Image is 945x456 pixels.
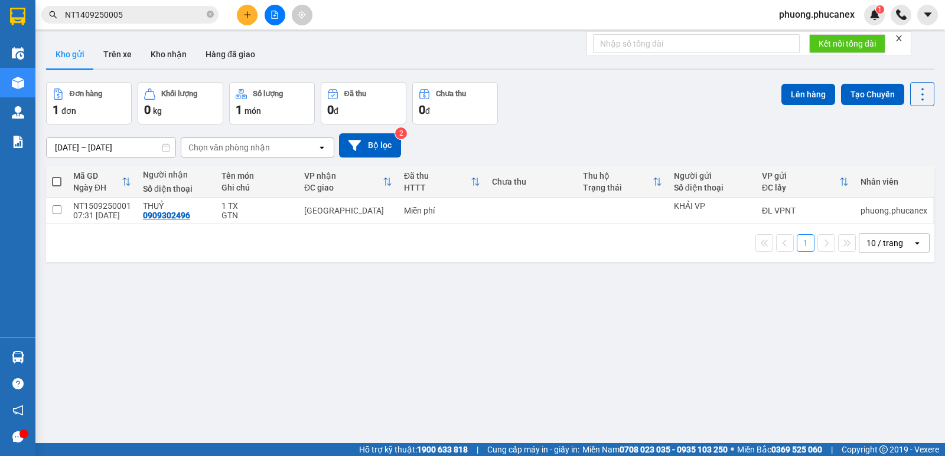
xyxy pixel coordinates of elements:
[73,17,117,73] b: Gửi khách hàng
[73,211,131,220] div: 07:31 [DATE]
[861,177,927,186] div: Nhân viên
[65,8,204,21] input: Tìm tên, số ĐT hoặc mã đơn
[770,7,864,22] span: phuong.phucanex
[412,82,498,124] button: Chưa thu0đ
[143,211,190,220] div: 0909302496
[317,143,327,152] svg: open
[762,206,849,215] div: ĐL VPNT
[334,106,338,116] span: đ
[395,127,407,139] sup: 2
[207,11,214,18] span: close-circle
[298,166,398,198] th: Toggle SortBy
[236,103,242,117] span: 1
[620,445,728,454] strong: 0708 023 035 - 0935 103 250
[70,90,102,98] div: Đơn hàng
[138,82,223,124] button: Khối lượng0kg
[781,84,835,105] button: Lên hàng
[304,171,383,181] div: VP nhận
[53,103,59,117] span: 1
[12,431,24,442] span: message
[143,201,210,211] div: THUỶ
[404,206,480,215] div: Miễn phí
[128,15,157,43] img: logo.jpg
[674,201,750,211] div: KHẢI VP
[12,136,24,148] img: solution-icon
[861,206,927,215] div: phuong.phucanex
[879,445,888,454] span: copyright
[12,106,24,119] img: warehouse-icon
[188,142,270,153] div: Chọn văn phòng nhận
[674,171,750,181] div: Người gửi
[221,183,292,192] div: Ghi chú
[831,443,833,456] span: |
[917,5,938,25] button: caret-down
[15,76,61,152] b: Phúc An Express
[492,177,571,186] div: Chưa thu
[819,37,876,50] span: Kết nối tổng đài
[344,90,366,98] div: Đã thu
[809,34,885,53] button: Kết nối tổng đài
[144,103,151,117] span: 0
[923,9,933,20] span: caret-down
[221,201,292,211] div: 1 TX
[73,201,131,211] div: NT1509250001
[271,11,279,19] span: file-add
[398,166,486,198] th: Toggle SortBy
[339,133,401,158] button: Bộ lọc
[359,443,468,456] span: Hỗ trợ kỹ thuật:
[477,443,478,456] span: |
[762,183,839,192] div: ĐC lấy
[243,11,252,19] span: plus
[404,183,471,192] div: HTTT
[12,378,24,389] span: question-circle
[674,183,750,192] div: Số điện thoại
[99,45,162,54] b: [DOMAIN_NAME]
[12,405,24,416] span: notification
[141,40,196,68] button: Kho nhận
[436,90,466,98] div: Chưa thu
[298,11,306,19] span: aim
[207,9,214,21] span: close-circle
[47,138,175,157] input: Select a date range.
[577,166,668,198] th: Toggle SortBy
[417,445,468,454] strong: 1900 633 818
[913,238,922,248] svg: open
[15,15,74,74] img: logo.jpg
[327,103,334,117] span: 0
[12,77,24,89] img: warehouse-icon
[253,90,283,98] div: Số lượng
[221,211,292,220] div: GTN
[756,166,855,198] th: Toggle SortBy
[46,82,132,124] button: Đơn hàng1đơn
[878,5,882,14] span: 1
[304,183,383,192] div: ĐC giao
[841,84,904,105] button: Tạo Chuyến
[196,40,265,68] button: Hàng đã giao
[419,103,425,117] span: 0
[10,8,25,25] img: logo-vxr
[582,443,728,456] span: Miền Nam
[771,445,822,454] strong: 0369 525 060
[67,166,137,198] th: Toggle SortBy
[99,56,162,71] li: (c) 2017
[12,47,24,60] img: warehouse-icon
[876,5,884,14] sup: 1
[292,5,312,25] button: aim
[896,9,907,20] img: phone-icon
[797,234,814,252] button: 1
[229,82,315,124] button: Số lượng1món
[245,106,261,116] span: món
[265,5,285,25] button: file-add
[49,11,57,19] span: search
[94,40,141,68] button: Trên xe
[143,184,210,193] div: Số điện thoại
[61,106,76,116] span: đơn
[731,447,734,452] span: ⚪️
[866,237,903,249] div: 10 / trang
[583,171,653,181] div: Thu hộ
[143,170,210,179] div: Người nhận
[304,206,392,215] div: [GEOGRAPHIC_DATA]
[321,82,406,124] button: Đã thu0đ
[404,171,471,181] div: Đã thu
[237,5,258,25] button: plus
